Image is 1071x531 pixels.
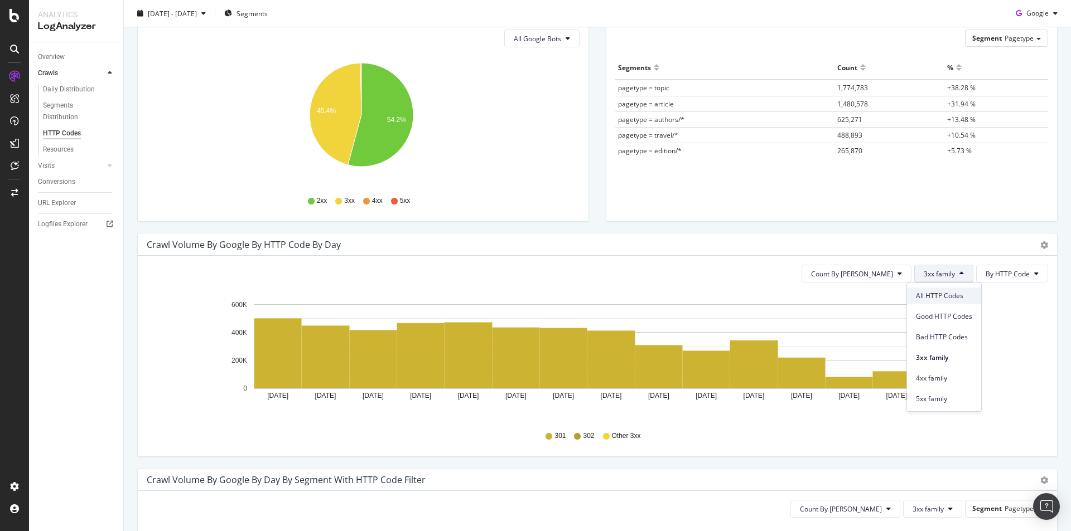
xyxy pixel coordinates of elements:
[1005,33,1034,43] span: Pagetype
[43,144,115,155] a: Resources
[43,100,105,123] div: Segments Distribution
[811,269,893,279] span: Count By Day
[147,56,576,186] svg: A chart.
[601,392,622,400] text: [DATE]
[837,59,857,76] div: Count
[1040,476,1048,484] div: gear
[947,59,953,76] div: %
[38,160,104,172] a: Visits
[38,176,115,188] a: Conversions
[43,128,81,139] div: HTTP Codes
[231,329,247,337] text: 400K
[38,176,75,188] div: Conversions
[43,84,115,95] a: Daily Distribution
[618,99,674,109] span: pagetype = article
[400,196,411,206] span: 5xx
[1026,8,1049,18] span: Google
[43,144,74,155] div: Resources
[1005,504,1034,513] span: Pagetype
[947,115,976,124] span: +13.48 %
[886,392,908,400] text: [DATE]
[924,269,955,279] span: 3xx family
[947,83,976,92] span: +38.28 %
[317,196,327,206] span: 2xx
[315,392,336,400] text: [DATE]
[387,116,406,124] text: 54.2%
[38,51,115,63] a: Overview
[837,130,862,140] span: 488,893
[903,500,962,518] button: 3xx family
[237,8,268,18] span: Segments
[976,265,1048,282] button: By HTTP Code
[583,431,594,441] span: 302
[837,115,862,124] span: 625,271
[837,99,868,109] span: 1,480,578
[38,20,114,33] div: LogAnalyzer
[791,392,812,400] text: [DATE]
[1040,241,1048,249] div: gear
[344,196,355,206] span: 3xx
[243,384,247,392] text: 0
[916,353,972,363] span: 3xx family
[147,474,426,485] div: Crawl Volume by google by Day by Segment with HTTP Code Filter
[133,4,210,22] button: [DATE] - [DATE]
[38,218,88,230] div: Logfiles Explorer
[802,265,911,282] button: Count By [PERSON_NAME]
[38,51,65,63] div: Overview
[38,218,115,230] a: Logfiles Explorer
[986,269,1030,279] span: By HTTP Code
[231,357,247,364] text: 200K
[916,394,972,404] span: 5xx family
[43,84,95,95] div: Daily Distribution
[410,392,431,400] text: [DATE]
[43,128,115,139] a: HTTP Codes
[612,431,641,441] span: Other 3xx
[553,392,574,400] text: [DATE]
[363,392,384,400] text: [DATE]
[837,146,862,155] span: 265,870
[38,67,104,79] a: Crawls
[618,130,678,140] span: pagetype = travel/*
[1033,493,1060,520] div: Open Intercom Messenger
[838,392,860,400] text: [DATE]
[38,9,114,20] div: Analytics
[837,83,868,92] span: 1,774,783
[800,504,882,514] span: Count By Day
[504,30,580,47] button: All Google Bots
[148,8,197,18] span: [DATE] - [DATE]
[1011,4,1062,22] button: Google
[913,504,944,514] span: 3xx family
[947,99,976,109] span: +31.94 %
[43,100,115,123] a: Segments Distribution
[790,500,900,518] button: Count By [PERSON_NAME]
[947,146,972,155] span: +5.73 %
[505,392,527,400] text: [DATE]
[914,265,973,282] button: 3xx family
[38,67,58,79] div: Crawls
[514,34,561,43] span: All Google Bots
[317,107,336,115] text: 45.4%
[147,291,1040,421] svg: A chart.
[618,59,651,76] div: Segments
[231,301,247,309] text: 600K
[972,504,1002,513] span: Segment
[458,392,479,400] text: [DATE]
[267,392,288,400] text: [DATE]
[916,291,972,301] span: All HTTP Codes
[372,196,383,206] span: 4xx
[972,33,1002,43] span: Segment
[947,130,976,140] span: +10.54 %
[38,160,55,172] div: Visits
[147,239,341,250] div: Crawl Volume by google by HTTP Code by Day
[38,197,115,209] a: URL Explorer
[916,311,972,321] span: Good HTTP Codes
[220,4,272,22] button: Segments
[648,392,669,400] text: [DATE]
[744,392,765,400] text: [DATE]
[618,83,669,92] span: pagetype = topic
[618,146,682,155] span: pagetype = edition/*
[916,373,972,383] span: 4xx family
[618,115,684,124] span: pagetype = authors/*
